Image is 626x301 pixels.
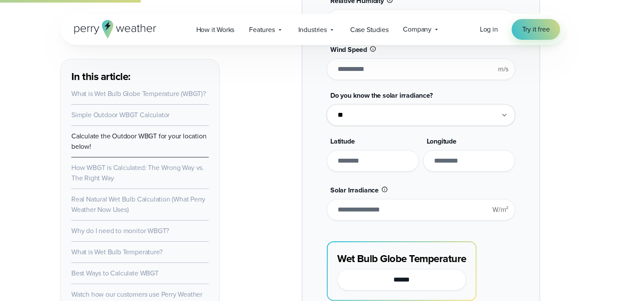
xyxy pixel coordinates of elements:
[427,136,457,146] span: Longitude
[189,21,242,38] a: How it Works
[71,194,205,215] a: Real Natural Wet Bulb Calculation (What Perry Weather Now Uses)
[71,226,169,236] a: Why do I need to monitor WBGT?
[71,268,159,278] a: Best Ways to Calculate WBGT
[196,25,235,35] span: How it Works
[522,24,550,35] span: Try it free
[330,90,433,100] span: Do you know the solar irradiance?
[480,24,498,34] span: Log in
[71,163,204,183] a: How WBGT is Calculated: The Wrong Way vs. The Right Way
[403,24,432,35] span: Company
[330,185,379,195] span: Solar Irradiance
[71,131,207,151] a: Calculate the Outdoor WBGT for your location below!
[350,25,389,35] span: Case Studies
[71,110,169,120] a: Simple Outdoor WBGT Calculator
[343,21,396,38] a: Case Studies
[298,25,327,35] span: Industries
[71,70,209,83] h3: In this article:
[249,25,275,35] span: Features
[512,19,560,40] a: Try it free
[71,89,206,99] a: What is Wet Bulb Globe Temperature (WBGT)?
[71,247,163,257] a: What is Wet Bulb Temperature?
[330,45,367,54] span: Wind Speed
[480,24,498,35] a: Log in
[330,136,355,146] span: Latitude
